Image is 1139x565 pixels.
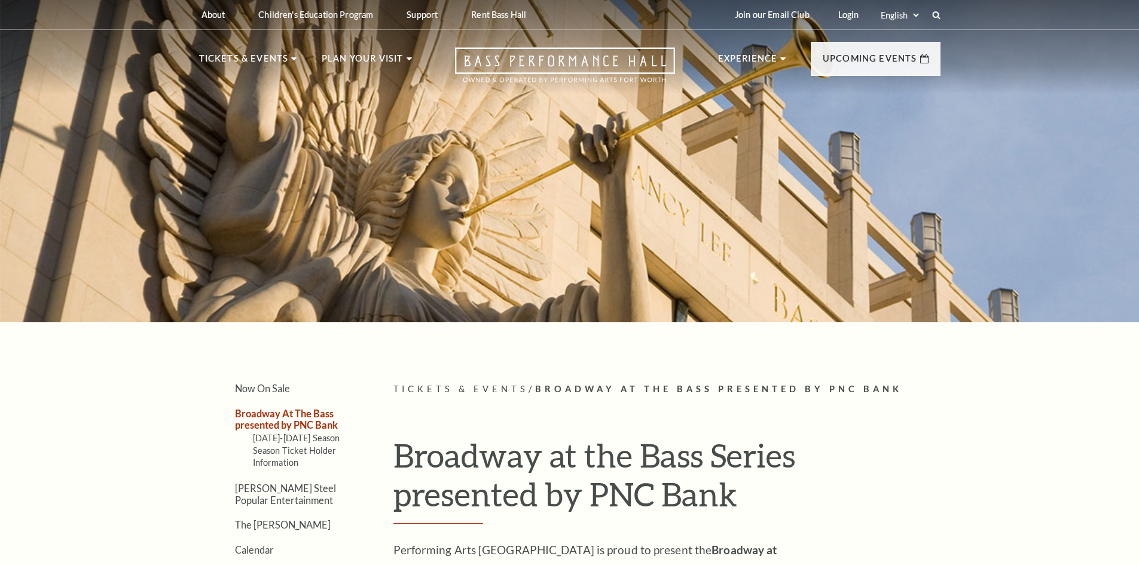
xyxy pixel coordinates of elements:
p: Children's Education Program [258,10,373,20]
p: Support [407,10,438,20]
a: Season Ticket Holder Information [253,445,337,468]
a: [PERSON_NAME] Steel Popular Entertainment [235,482,336,505]
p: Upcoming Events [823,51,917,73]
p: Tickets & Events [199,51,289,73]
p: Plan Your Visit [322,51,404,73]
p: / [393,382,940,397]
p: Experience [718,51,778,73]
h1: Broadway at the Bass Series presented by PNC Bank [393,436,940,524]
p: About [201,10,225,20]
p: Rent Bass Hall [471,10,526,20]
a: Broadway At The Bass presented by PNC Bank [235,408,338,430]
a: Calendar [235,544,274,555]
span: Tickets & Events [393,384,529,394]
a: The [PERSON_NAME] [235,519,331,530]
a: Now On Sale [235,383,290,394]
span: Broadway At The Bass presented by PNC Bank [535,384,902,394]
select: Select: [878,10,921,21]
a: [DATE]-[DATE] Season [253,433,340,443]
